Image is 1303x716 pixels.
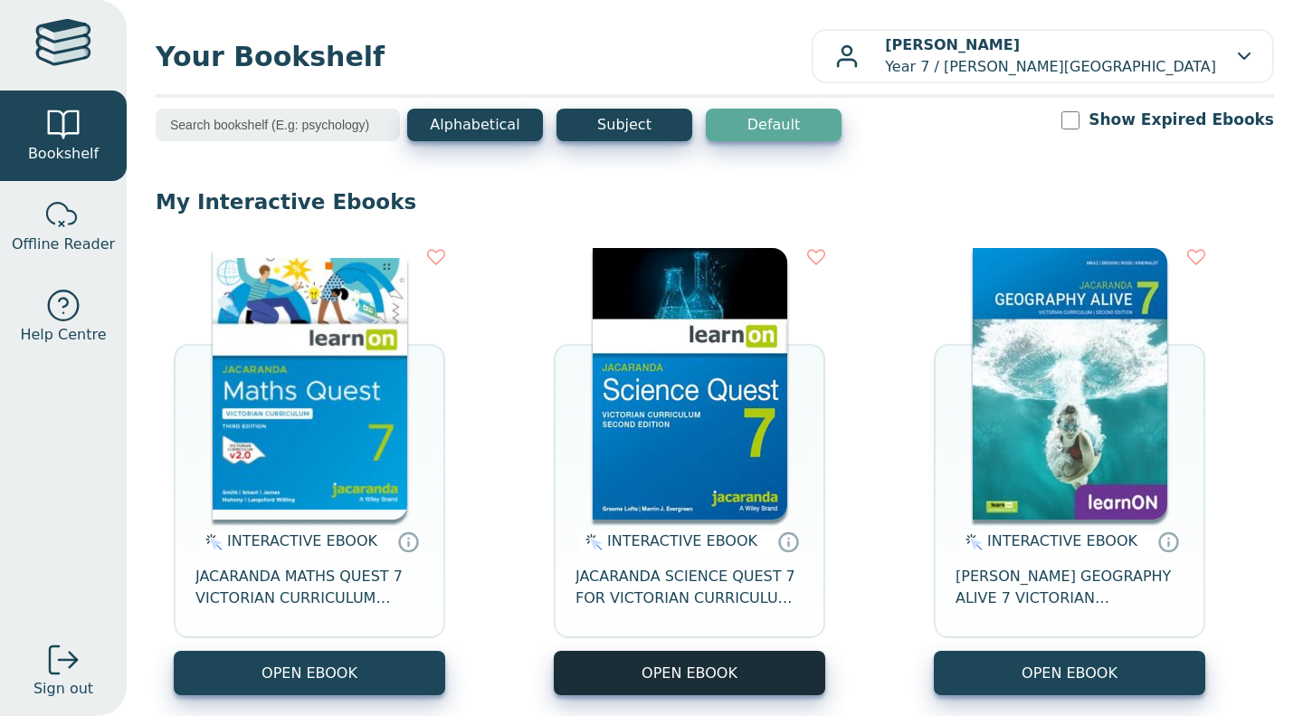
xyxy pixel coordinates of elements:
[156,36,812,77] span: Your Bookshelf
[580,531,603,553] img: interactive.svg
[1089,109,1274,131] label: Show Expired Ebooks
[554,651,825,695] button: OPEN EBOOK
[956,566,1184,609] span: [PERSON_NAME] GEOGRAPHY ALIVE 7 VICTORIAN CURRICULUM LEARNON EBOOK 2E
[556,109,692,141] button: Subject
[33,678,93,700] span: Sign out
[20,324,106,346] span: Help Centre
[706,109,842,141] button: Default
[885,36,1020,53] b: [PERSON_NAME]
[156,109,400,141] input: Search bookshelf (E.g: psychology)
[960,531,983,553] img: interactive.svg
[227,532,377,549] span: INTERACTIVE EBOOK
[934,651,1205,695] button: OPEN EBOOK
[195,566,423,609] span: JACARANDA MATHS QUEST 7 VICTORIAN CURRICULUM LEARNON EBOOK 3E
[12,234,115,255] span: Offline Reader
[200,531,223,553] img: interactive.svg
[156,188,1274,215] p: My Interactive Ebooks
[593,248,787,520] img: 329c5ec2-5188-ea11-a992-0272d098c78b.jpg
[213,248,407,520] img: b87b3e28-4171-4aeb-a345-7fa4fe4e6e25.jpg
[28,143,99,165] span: Bookshelf
[174,651,445,695] button: OPEN EBOOK
[607,532,757,549] span: INTERACTIVE EBOOK
[1157,530,1179,552] a: Interactive eBooks are accessed online via the publisher’s portal. They contain interactive resou...
[812,29,1274,83] button: [PERSON_NAME]Year 7 / [PERSON_NAME][GEOGRAPHIC_DATA]
[397,530,419,552] a: Interactive eBooks are accessed online via the publisher’s portal. They contain interactive resou...
[973,248,1167,520] img: cc9fd0c4-7e91-e911-a97e-0272d098c78b.jpg
[987,532,1137,549] span: INTERACTIVE EBOOK
[575,566,804,609] span: JACARANDA SCIENCE QUEST 7 FOR VICTORIAN CURRICULUM LEARNON 2E EBOOK
[777,530,799,552] a: Interactive eBooks are accessed online via the publisher’s portal. They contain interactive resou...
[407,109,543,141] button: Alphabetical
[885,34,1216,78] p: Year 7 / [PERSON_NAME][GEOGRAPHIC_DATA]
